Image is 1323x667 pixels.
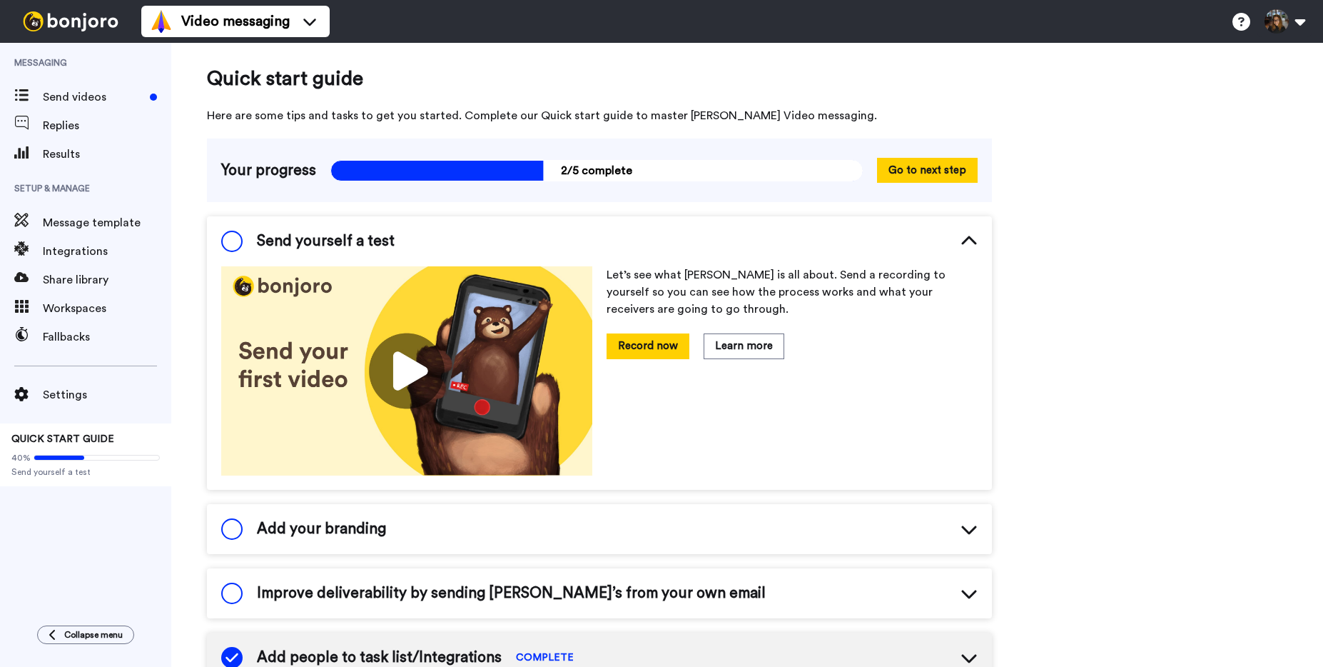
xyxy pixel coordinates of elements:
[607,333,689,358] button: Record now
[181,11,290,31] span: Video messaging
[43,214,171,231] span: Message template
[11,434,114,444] span: QUICK START GUIDE
[877,158,978,183] button: Go to next step
[607,266,978,318] p: Let’s see what [PERSON_NAME] is all about. Send a recording to yourself so you can see how the pr...
[17,11,124,31] img: bj-logo-header-white.svg
[516,651,574,665] span: COMPLETE
[64,629,123,641] span: Collapse menu
[43,271,171,289] span: Share library
[43,386,171,403] span: Settings
[43,300,171,317] span: Workspaces
[43,329,171,346] span: Fallbacks
[257,583,766,604] span: Improve deliverability by sending [PERSON_NAME]’s from your own email
[11,452,31,463] span: 40%
[257,231,395,252] span: Send yourself a test
[43,243,171,260] span: Integrations
[207,107,992,124] span: Here are some tips and tasks to get you started. Complete our Quick start guide to master [PERSON...
[221,266,592,476] img: 178eb3909c0dc23ce44563bdb6dc2c11.jpg
[43,117,171,134] span: Replies
[37,626,134,644] button: Collapse menu
[330,160,863,181] span: 2/5 complete
[43,89,144,106] span: Send videos
[150,10,173,33] img: vm-color.svg
[221,160,316,181] span: Your progress
[257,518,386,540] span: Add your branding
[11,466,160,478] span: Send yourself a test
[207,64,992,93] span: Quick start guide
[43,146,171,163] span: Results
[704,333,784,358] button: Learn more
